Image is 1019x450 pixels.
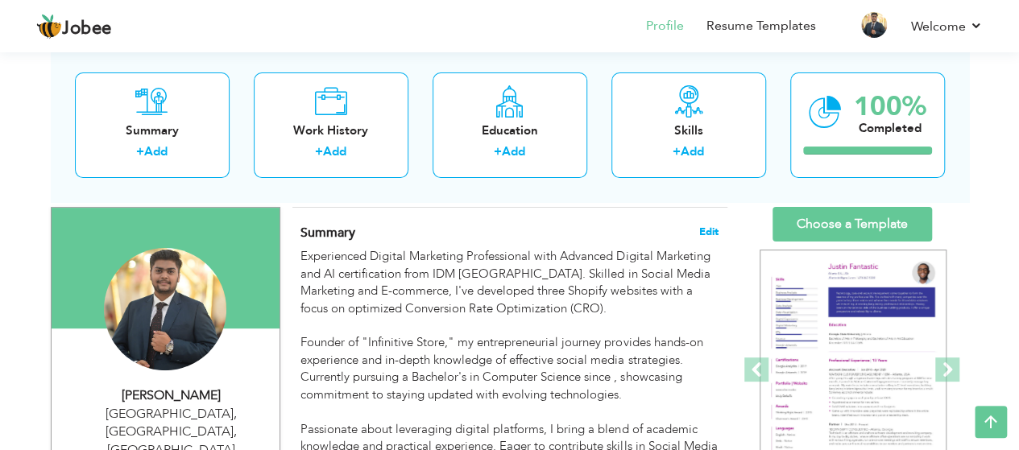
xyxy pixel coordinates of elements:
[62,20,112,38] span: Jobee
[315,144,323,161] label: +
[854,93,926,120] div: 100%
[104,248,226,370] img: Muzammil Hussain
[854,120,926,137] div: Completed
[911,17,983,36] a: Welcome
[323,144,346,160] a: Add
[681,144,704,160] a: Add
[88,122,217,139] div: Summary
[267,122,396,139] div: Work History
[136,144,144,161] label: +
[773,207,932,242] a: Choose a Template
[64,386,280,405] div: [PERSON_NAME]
[144,144,168,160] a: Add
[300,225,718,241] h4: Adding a summary is a quick and easy way to highlight your experience and interests.
[646,17,684,35] a: Profile
[36,14,62,39] img: jobee.io
[624,122,753,139] div: Skills
[706,17,816,35] a: Resume Templates
[861,12,887,38] img: Profile Img
[300,224,355,242] span: Summary
[673,144,681,161] label: +
[699,226,719,237] span: Edit
[445,122,574,139] div: Education
[502,144,525,160] a: Add
[234,423,237,440] span: ,
[36,14,112,39] a: Jobee
[494,144,502,161] label: +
